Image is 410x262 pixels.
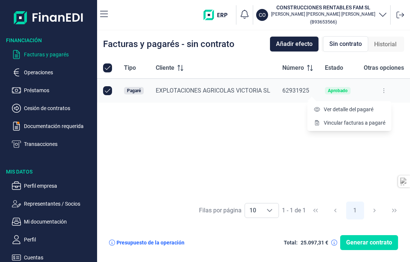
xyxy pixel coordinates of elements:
div: 25.097,31 € [301,240,328,246]
div: Sin contrato [323,36,368,52]
p: Representantes / Socios [24,199,94,208]
img: Logo de aplicación [14,6,84,29]
p: Transacciones [24,140,94,149]
span: 10 [245,203,261,218]
span: Vincular facturas a pagaré [324,119,385,127]
span: 1 - 1 de 1 [282,208,306,213]
button: Perfil empresa [12,181,94,190]
li: Vincular facturas a pagaré [307,116,391,130]
div: Presupuesto de la operación [117,240,184,246]
a: Ver detalle del pagaré [313,106,373,113]
div: Historial [368,37,403,52]
button: Préstamos [12,86,94,95]
button: Previous Page [326,202,344,219]
div: Choose [261,203,279,218]
div: Aprobado [328,88,348,93]
p: Cuentas [24,253,94,262]
span: 62931925 [282,87,309,94]
p: Perfil [24,235,94,244]
button: Mi documentación [12,217,94,226]
p: Perfil empresa [24,181,94,190]
button: Cuentas [12,253,94,262]
p: Facturas y pagarés [24,50,94,59]
div: Row Unselected null [103,86,112,95]
button: Representantes / Socios [12,199,94,208]
p: Operaciones [24,68,94,77]
span: Generar contrato [346,238,392,247]
li: Ver detalle del pagaré [307,103,391,116]
button: First Page [307,202,324,219]
p: Cesión de contratos [24,104,94,113]
p: Documentación requerida [24,122,94,131]
span: Tipo [124,63,136,72]
div: All items selected [103,63,112,72]
button: Facturas y pagarés [12,50,94,59]
span: Ver detalle del pagaré [324,106,373,113]
div: Filas por página [199,206,242,215]
button: Documentación requerida [12,122,94,131]
button: Transacciones [12,140,94,149]
button: Añadir efecto [270,37,319,52]
span: Otras opciones [364,63,404,72]
img: erp [204,10,233,20]
span: EXPLOTACIONES AGRICOLAS VICTORIA SL [156,87,270,94]
button: Page 1 [346,202,364,219]
button: Perfil [12,235,94,244]
div: Total: [284,240,298,246]
span: Número [282,63,304,72]
span: Cliente [156,63,174,72]
p: CO [259,11,266,19]
button: Generar contrato [340,235,398,250]
a: Vincular facturas a pagaré [313,119,385,127]
button: Cesión de contratos [12,104,94,113]
p: Préstamos [24,86,94,95]
span: Historial [374,40,397,49]
span: Sin contrato [329,40,362,49]
div: Pagaré [127,88,141,93]
span: Añadir efecto [276,40,313,49]
h3: CONSTRUCCIONES RENTABLES FAM SL [271,4,375,11]
button: Next Page [366,202,383,219]
button: Operaciones [12,68,94,77]
p: [PERSON_NAME] [PERSON_NAME] [PERSON_NAME] [271,11,375,17]
span: Estado [325,63,343,72]
button: Last Page [385,202,403,219]
button: COCONSTRUCCIONES RENTABLES FAM SL[PERSON_NAME] [PERSON_NAME] [PERSON_NAME](B93653566) [256,4,387,26]
small: Copiar cif [310,19,337,25]
div: Facturas y pagarés - sin contrato [103,40,234,49]
p: Mi documentación [24,217,94,226]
